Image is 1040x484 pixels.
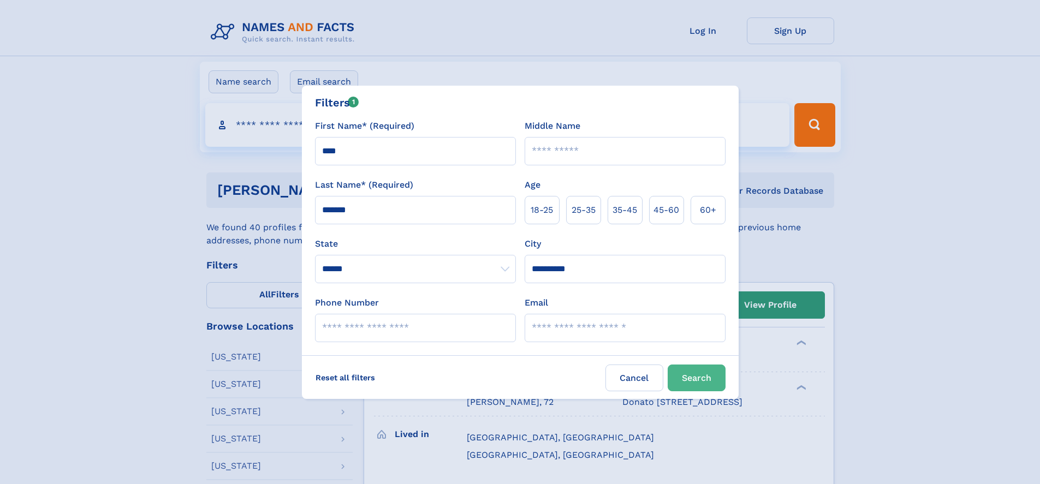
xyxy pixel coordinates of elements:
span: 60+ [700,204,716,217]
span: 45‑60 [653,204,679,217]
label: Age [525,178,540,192]
span: 35‑45 [613,204,637,217]
label: Last Name* (Required) [315,178,413,192]
label: Phone Number [315,296,379,309]
label: Email [525,296,548,309]
label: State [315,237,516,250]
label: Reset all filters [308,365,382,391]
span: 25‑35 [572,204,596,217]
span: 18‑25 [531,204,553,217]
label: First Name* (Required) [315,119,414,133]
label: City [525,237,541,250]
div: Filters [315,94,359,111]
label: Cancel [605,365,663,391]
label: Middle Name [525,119,580,133]
button: Search [668,365,726,391]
